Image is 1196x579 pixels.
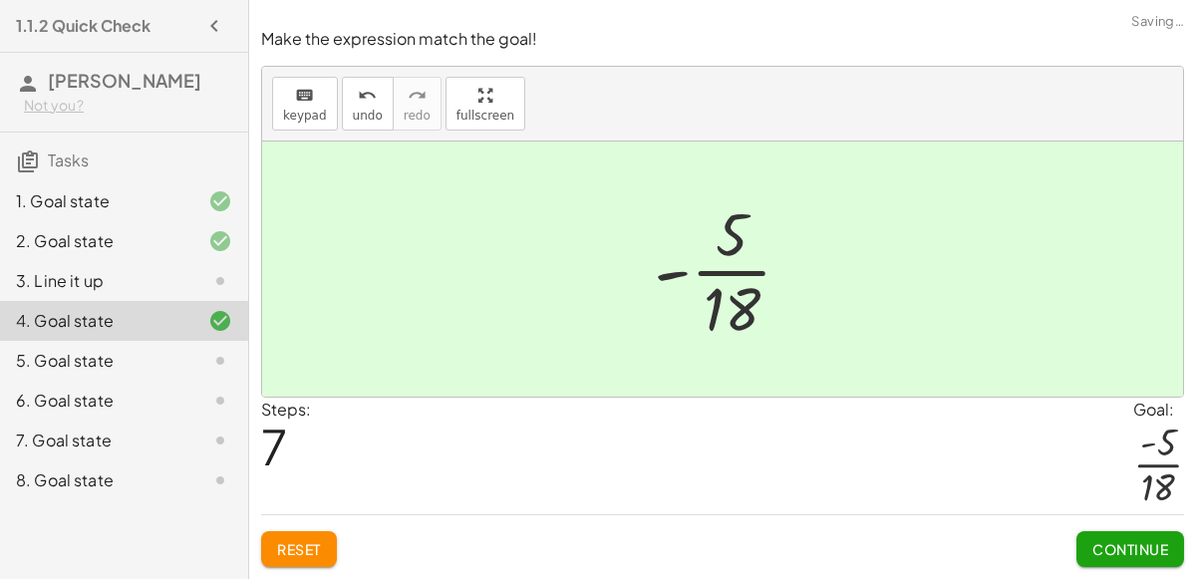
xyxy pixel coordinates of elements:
i: redo [408,84,427,108]
span: undo [353,109,383,123]
i: Task finished and correct. [208,309,232,333]
div: 7. Goal state [16,429,176,452]
i: Task not started. [208,389,232,413]
i: undo [358,84,377,108]
button: Reset [261,531,337,567]
i: keyboard [295,84,314,108]
span: Continue [1092,540,1168,558]
span: keypad [283,109,327,123]
span: [PERSON_NAME] [48,69,201,92]
i: Task not started. [208,429,232,452]
span: 7 [261,416,287,476]
div: 2. Goal state [16,229,176,253]
button: Continue [1076,531,1184,567]
i: Task not started. [208,269,232,293]
i: Task not started. [208,349,232,373]
i: Task finished and correct. [208,189,232,213]
div: 4. Goal state [16,309,176,333]
div: Goal: [1133,398,1184,422]
i: Task finished and correct. [208,229,232,253]
span: fullscreen [456,109,514,123]
div: 6. Goal state [16,389,176,413]
i: Task not started. [208,468,232,492]
div: 3. Line it up [16,269,176,293]
button: undoundo [342,77,394,131]
div: 1. Goal state [16,189,176,213]
label: Steps: [261,399,311,420]
div: 8. Goal state [16,468,176,492]
span: Reset [277,540,321,558]
span: Saving… [1131,12,1184,32]
span: Tasks [48,149,89,170]
div: Not you? [24,96,232,116]
span: redo [404,109,431,123]
h4: 1.1.2 Quick Check [16,14,150,38]
button: keyboardkeypad [272,77,338,131]
div: 5. Goal state [16,349,176,373]
button: redoredo [393,77,442,131]
p: Make the expression match the goal! [261,28,1184,51]
button: fullscreen [446,77,525,131]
